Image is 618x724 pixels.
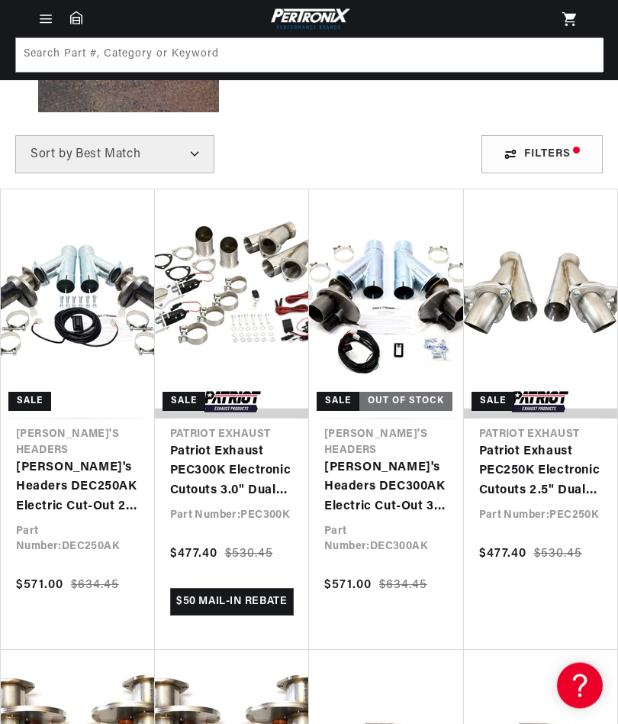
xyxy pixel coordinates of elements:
input: Search Part #, Category or Keyword [16,38,604,72]
a: [PERSON_NAME]'s Headers DEC300AK Electric Cut-Out 3" Pair with Hook-Up Kit [324,459,449,518]
select: Sort by [15,136,214,174]
div: Filters [481,136,603,174]
a: [PERSON_NAME]'s Headers DEC250AK Electric Cut-Out 2 1/2" Pair with Hook-Up Kit [16,459,140,518]
a: Patriot Exhaust PEC250K Electronic Cutouts 2.5" Dual System [479,443,603,502]
img: Pertronix [267,6,351,31]
button: Search Part #, Category or Keyword [568,38,602,72]
a: Garage: 0 item(s) [70,11,82,24]
span: Sort by [31,149,72,161]
a: Patriot Exhaust PEC300K Electronic Cutouts 3.0" Dual System [170,443,295,502]
summary: Menu [29,11,63,27]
